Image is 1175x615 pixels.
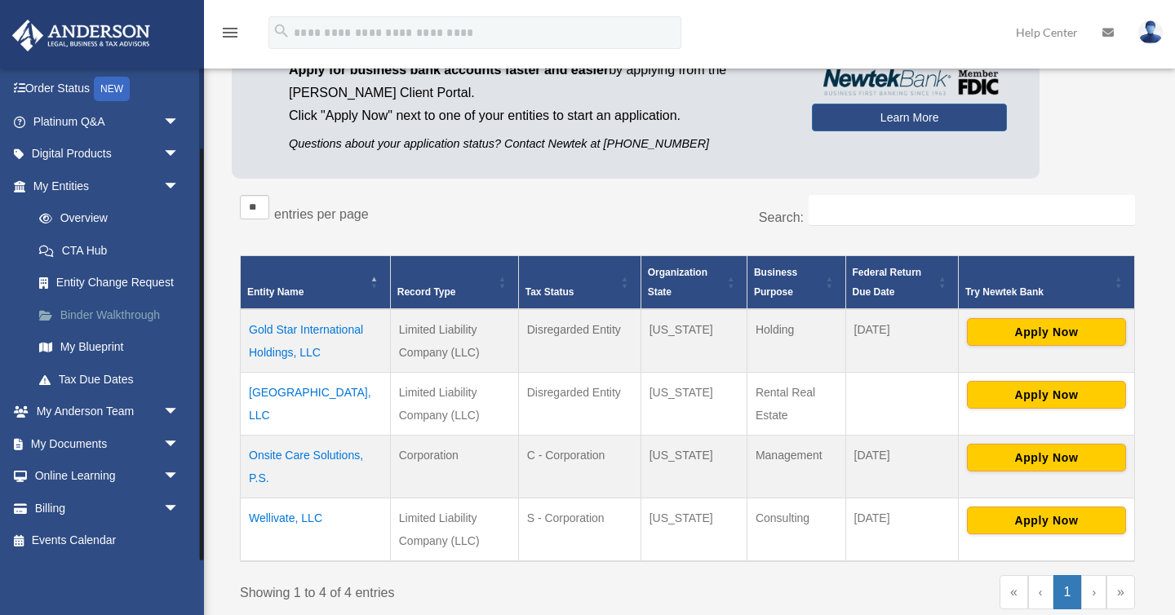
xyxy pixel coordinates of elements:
td: Disregarded Entity [518,372,641,435]
td: Onsite Care Solutions, P.S. [241,435,391,498]
td: Corporation [390,435,518,498]
a: menu [220,29,240,42]
span: arrow_drop_down [163,427,196,461]
a: CTA Hub [23,234,204,267]
div: Showing 1 to 4 of 4 entries [240,575,676,604]
td: [US_STATE] [641,498,747,561]
td: [GEOGRAPHIC_DATA], LLC [241,372,391,435]
a: Digital Productsarrow_drop_down [11,138,204,170]
td: [US_STATE] [641,309,747,373]
td: [DATE] [845,498,958,561]
a: Online Learningarrow_drop_down [11,460,204,493]
td: Holding [747,309,845,373]
span: arrow_drop_down [163,138,196,171]
td: Wellivate, LLC [241,498,391,561]
a: Overview [23,202,196,235]
a: Entity Change Request [23,267,204,299]
td: Limited Liability Company (LLC) [390,372,518,435]
th: Tax Status: Activate to sort [518,255,641,309]
button: Apply Now [967,318,1126,346]
a: My Documentsarrow_drop_down [11,427,204,460]
th: Organization State: Activate to sort [641,255,747,309]
button: Apply Now [967,507,1126,534]
span: arrow_drop_down [163,492,196,525]
label: Search: [759,210,804,224]
a: My Entitiesarrow_drop_down [11,170,204,202]
td: [DATE] [845,309,958,373]
span: Apply for business bank accounts faster and easier [289,63,609,77]
span: arrow_drop_down [163,396,196,429]
a: Events Calendar [11,524,204,557]
td: [US_STATE] [641,372,747,435]
td: Consulting [747,498,845,561]
button: Apply Now [967,444,1126,471]
label: entries per page [274,207,369,221]
span: Federal Return Due Date [853,267,922,298]
p: by applying from the [PERSON_NAME] Client Portal. [289,59,787,104]
a: Billingarrow_drop_down [11,492,204,524]
span: arrow_drop_down [163,105,196,139]
a: First [1000,575,1028,609]
img: NewtekBankLogoSM.png [820,69,999,95]
a: My Anderson Teamarrow_drop_down [11,396,204,428]
span: Business Purpose [754,267,797,298]
td: Limited Liability Company (LLC) [390,309,518,373]
img: Anderson Advisors Platinum Portal [7,20,155,51]
td: Management [747,435,845,498]
td: S - Corporation [518,498,641,561]
a: Tax Due Dates [23,363,204,396]
th: Federal Return Due Date: Activate to sort [845,255,958,309]
td: [DATE] [845,435,958,498]
span: Record Type [397,286,456,298]
button: Apply Now [967,381,1126,409]
div: Try Newtek Bank [965,282,1110,302]
span: Tax Status [525,286,574,298]
img: User Pic [1138,20,1163,44]
a: Platinum Q&Aarrow_drop_down [11,105,204,138]
td: Rental Real Estate [747,372,845,435]
i: search [273,22,290,40]
a: My Blueprint [23,331,204,364]
td: [US_STATE] [641,435,747,498]
th: Business Purpose: Activate to sort [747,255,845,309]
span: Entity Name [247,286,304,298]
a: Binder Walkthrough [23,299,204,331]
th: Record Type: Activate to sort [390,255,518,309]
p: Questions about your application status? Contact Newtek at [PHONE_NUMBER] [289,134,787,154]
a: Order StatusNEW [11,73,204,106]
span: Organization State [648,267,707,298]
th: Entity Name: Activate to invert sorting [241,255,391,309]
span: arrow_drop_down [163,460,196,493]
a: Learn More [812,104,1007,131]
td: Limited Liability Company (LLC) [390,498,518,561]
td: Gold Star International Holdings, LLC [241,309,391,373]
td: C - Corporation [518,435,641,498]
i: menu [220,23,240,42]
p: Click "Apply Now" next to one of your entities to start an application. [289,104,787,127]
td: Disregarded Entity [518,309,641,373]
th: Try Newtek Bank : Activate to sort [958,255,1134,309]
span: arrow_drop_down [163,170,196,203]
div: NEW [94,77,130,101]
